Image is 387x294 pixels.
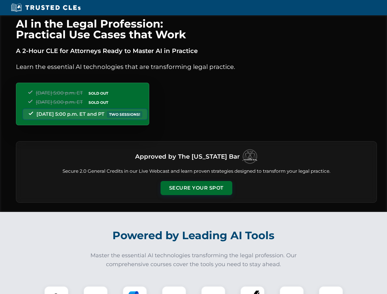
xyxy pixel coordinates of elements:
[86,251,301,269] p: Master the essential AI technologies transforming the legal profession. Our comprehensive courses...
[135,151,240,162] h3: Approved by The [US_STATE] Bar
[16,46,377,56] p: A 2-Hour CLE for Attorneys Ready to Master AI in Practice
[24,225,363,246] h2: Powered by Leading AI Tools
[24,168,369,175] p: Secure 2.0 General Credits in our Live Webcast and learn proven strategies designed to transform ...
[161,181,232,195] button: Secure Your Spot
[16,62,377,72] p: Learn the essential AI technologies that are transforming legal practice.
[16,18,377,40] h1: AI in the Legal Profession: Practical Use Cases that Work
[86,90,110,96] span: SOLD OUT
[36,99,83,105] span: [DATE] 5:00 p.m. ET
[36,90,83,96] span: [DATE] 5:00 p.m. ET
[86,99,110,106] span: SOLD OUT
[9,3,82,12] img: Trusted CLEs
[242,149,257,164] img: Logo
